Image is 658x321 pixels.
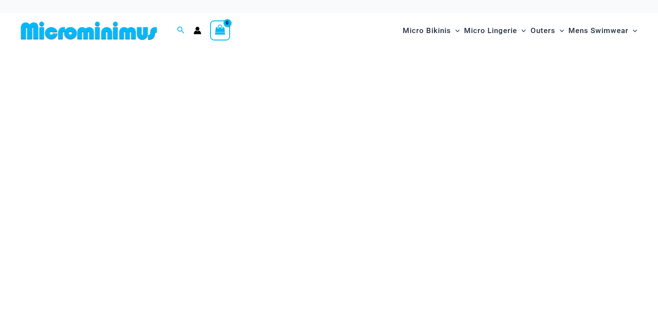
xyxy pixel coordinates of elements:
[517,20,526,42] span: Menu Toggle
[451,20,460,42] span: Menu Toggle
[210,20,230,40] a: View Shopping Cart, empty
[462,17,528,44] a: Micro LingerieMenu ToggleMenu Toggle
[566,17,639,44] a: Mens SwimwearMenu ToggleMenu Toggle
[568,20,628,42] span: Mens Swimwear
[628,20,637,42] span: Menu Toggle
[528,17,566,44] a: OutersMenu ToggleMenu Toggle
[555,20,564,42] span: Menu Toggle
[194,27,201,34] a: Account icon link
[399,16,641,45] nav: Site Navigation
[17,21,160,40] img: MM SHOP LOGO FLAT
[403,20,451,42] span: Micro Bikinis
[531,20,555,42] span: Outers
[177,25,185,36] a: Search icon link
[464,20,517,42] span: Micro Lingerie
[401,17,462,44] a: Micro BikinisMenu ToggleMenu Toggle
